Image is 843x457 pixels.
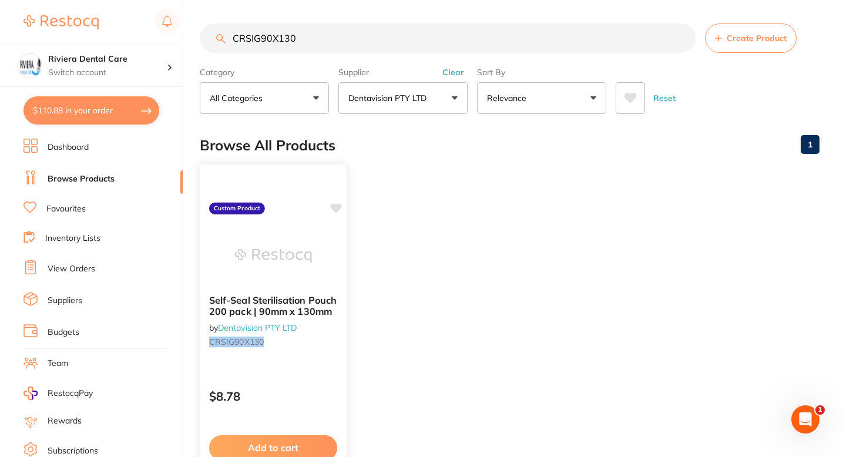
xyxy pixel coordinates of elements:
button: Create Product [705,23,797,53]
span: by [209,322,297,332]
p: Switch account [48,67,167,79]
a: Subscriptions [48,445,98,457]
a: Browse Products [48,173,115,185]
img: RestocqPay [23,387,38,400]
a: Dentavision PTY LTD [218,322,297,332]
a: Favourites [46,203,86,215]
img: Self-Seal Sterilisation Pouch 200 pack | 90mm x 130mm [234,226,311,285]
input: Search Products [200,23,696,53]
b: Self-Seal Sterilisation Pouch 200 pack | 90mm x 130mm [209,295,337,317]
iframe: Intercom live chat [791,405,820,434]
img: Riviera Dental Care [18,54,42,78]
span: Self-Seal Sterilisation Pouch 200 pack | 90mm x 130mm [209,294,337,317]
p: Dentavision PTY LTD [348,92,431,104]
em: CRSIG90X130 [209,337,264,347]
a: Rewards [48,415,82,427]
button: Clear [439,67,468,78]
label: Custom Product [209,203,265,214]
h2: Browse All Products [200,137,335,154]
label: Category [200,67,329,78]
a: Budgets [48,327,79,338]
a: Suppliers [48,295,82,307]
label: Sort By [477,67,606,78]
a: Restocq Logo [23,9,99,36]
button: Dentavision PTY LTD [338,82,468,114]
button: $110.88 in your order [23,96,159,125]
h4: Riviera Dental Care [48,53,167,65]
p: Relevance [487,92,531,104]
p: $8.78 [209,389,337,403]
label: Supplier [338,67,468,78]
button: Relevance [477,82,606,114]
a: Team [48,358,68,369]
p: All Categories [210,92,267,104]
span: RestocqPay [48,388,93,399]
a: RestocqPay [23,387,93,400]
a: Dashboard [48,142,89,153]
button: Reset [650,82,679,114]
a: 1 [801,133,820,156]
button: All Categories [200,82,329,114]
img: Restocq Logo [23,15,99,29]
a: Inventory Lists [45,233,100,244]
a: View Orders [48,263,95,275]
span: 1 [815,405,825,415]
span: Create Product [727,33,787,43]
